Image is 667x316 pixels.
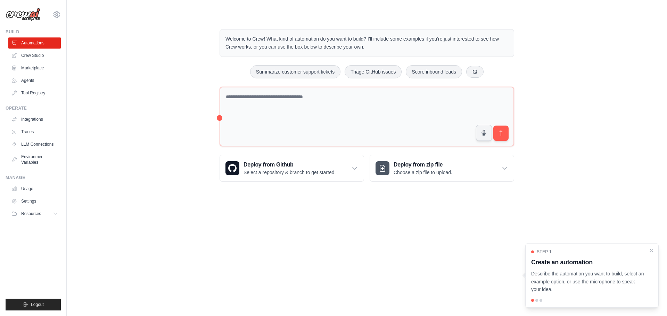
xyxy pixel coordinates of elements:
[6,175,61,180] div: Manage
[244,169,336,176] p: Select a repository & branch to get started.
[8,139,61,150] a: LLM Connections
[8,62,61,74] a: Marketplace
[250,65,340,78] button: Summarize customer support tickets
[8,151,61,168] a: Environment Variables
[8,114,61,125] a: Integrations
[394,169,452,176] p: Choose a zip file to upload.
[8,87,61,99] a: Tool Registry
[8,208,61,219] button: Resources
[537,249,552,255] span: Step 1
[8,196,61,207] a: Settings
[6,29,61,35] div: Build
[531,270,644,293] p: Describe the automation you want to build, select an example option, or use the microphone to spe...
[394,161,452,169] h3: Deploy from zip file
[8,50,61,61] a: Crew Studio
[31,302,44,307] span: Logout
[8,183,61,194] a: Usage
[8,75,61,86] a: Agents
[6,105,61,111] div: Operate
[6,8,40,21] img: Logo
[244,161,336,169] h3: Deploy from Github
[8,37,61,49] a: Automations
[21,211,41,216] span: Resources
[225,35,508,51] p: Welcome to Crew! What kind of automation do you want to build? I'll include some examples if you'...
[406,65,462,78] button: Score inbound leads
[345,65,402,78] button: Triage GitHub issues
[6,299,61,310] button: Logout
[649,248,654,253] button: Close walkthrough
[531,257,644,267] h3: Create an automation
[8,126,61,137] a: Traces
